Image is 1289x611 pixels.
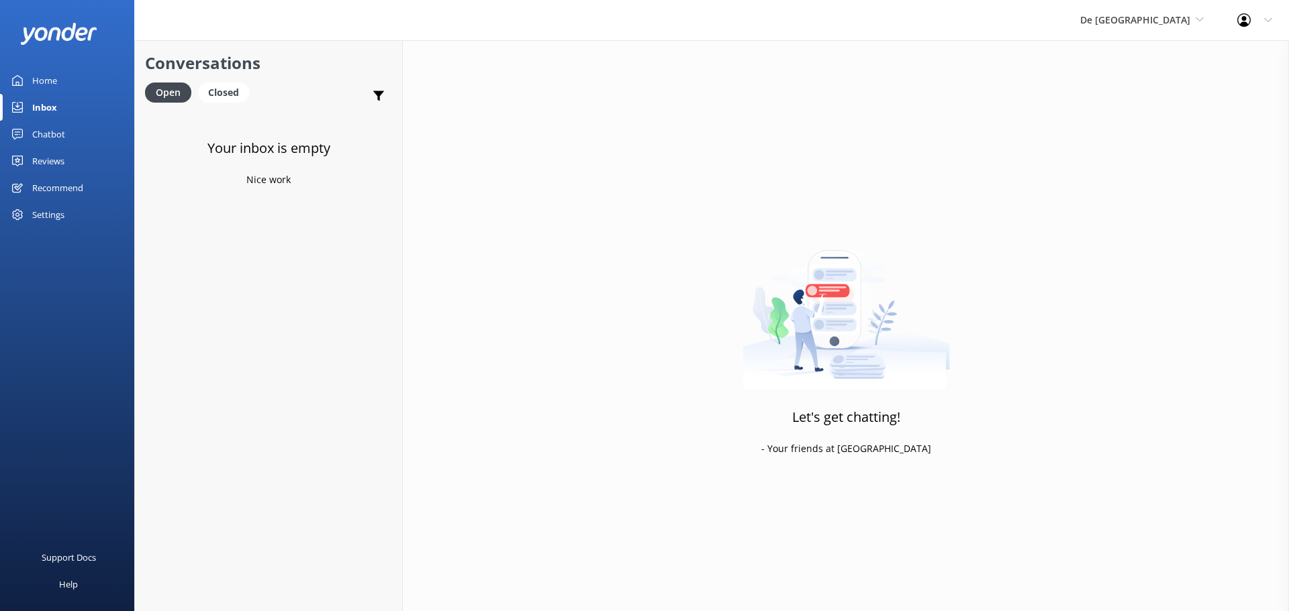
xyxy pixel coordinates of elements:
[32,148,64,174] div: Reviews
[59,571,78,598] div: Help
[246,172,291,187] p: Nice work
[198,82,249,103] div: Closed
[32,174,83,201] div: Recommend
[42,544,96,571] div: Support Docs
[743,222,950,390] img: artwork of a man stealing a conversation from at giant smartphone
[32,121,65,148] div: Chatbot
[20,23,97,45] img: yonder-white-logo.png
[207,137,330,159] h3: Your inbox is empty
[792,406,900,428] h3: Let's get chatting!
[198,85,256,99] a: Closed
[32,67,57,94] div: Home
[1080,13,1190,26] span: De [GEOGRAPHIC_DATA]
[32,201,64,228] div: Settings
[32,94,57,121] div: Inbox
[145,50,392,76] h2: Conversations
[761,441,931,456] p: - Your friends at [GEOGRAPHIC_DATA]
[145,82,191,103] div: Open
[145,85,198,99] a: Open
